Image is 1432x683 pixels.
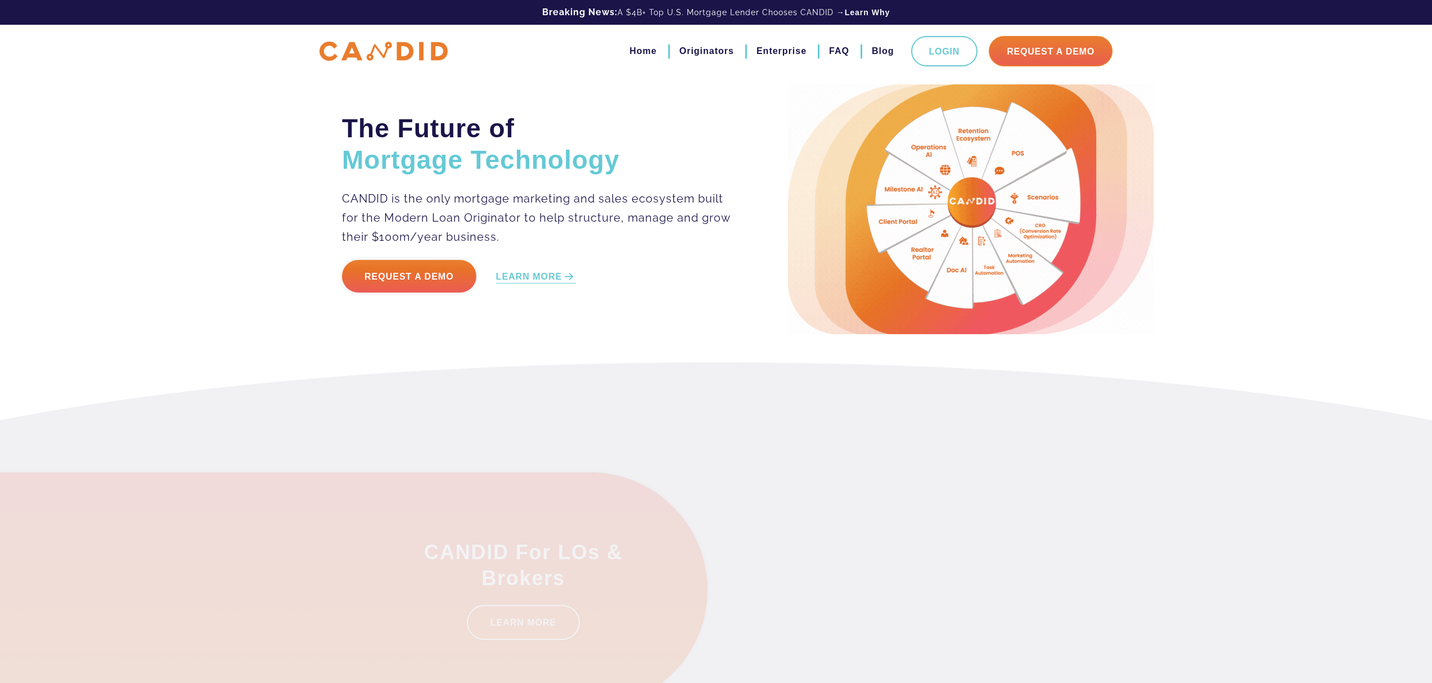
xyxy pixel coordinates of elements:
a: LEARN MORE [467,585,580,620]
a: Request A Demo [989,36,1113,66]
img: Candid Hero Image [788,84,1154,334]
p: CANDID is the only mortgage marketing and sales ecosystem built for the Modern Loan Originator to... [342,189,732,246]
a: LEARN MORE [496,271,577,284]
a: Login [911,36,978,66]
a: Originators [679,42,734,61]
a: FAQ [829,42,849,61]
b: Breaking News: [542,7,618,17]
a: Blog [872,42,894,61]
a: Request a Demo [342,260,476,293]
img: CANDID APP [319,42,448,61]
a: Home [629,42,656,61]
a: Learn Why [845,7,890,18]
h3: CANDID For LOs & Brokers [395,520,651,572]
span: Mortgage Technology [342,145,620,174]
a: Enterprise [756,42,807,61]
h3: CANDID For Enterprise Businesses [781,520,1037,572]
a: LEARN MORE [852,585,966,620]
h2: The Future of [342,113,732,176]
